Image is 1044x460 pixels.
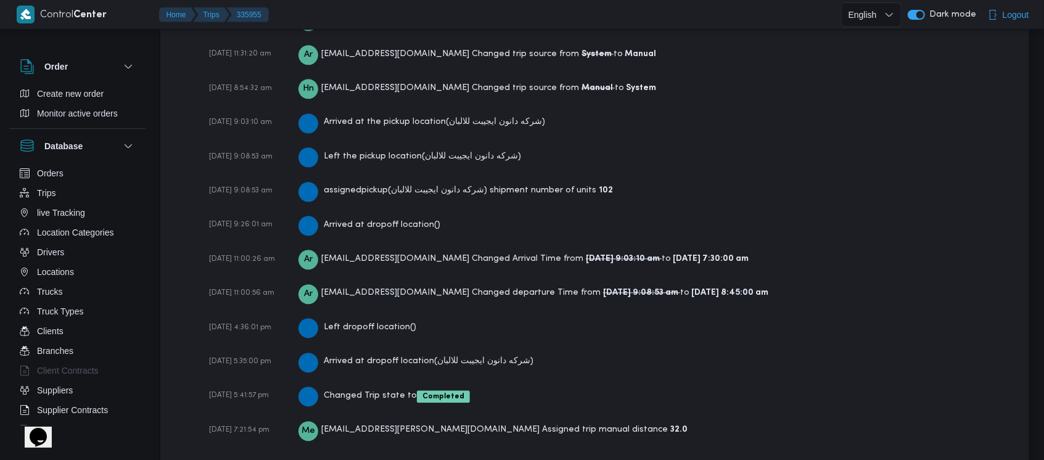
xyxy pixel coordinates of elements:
[321,289,469,297] span: [EMAIL_ADDRESS][DOMAIN_NAME]
[159,7,196,22] button: Home
[599,186,613,194] b: 102
[321,255,469,263] span: [EMAIL_ADDRESS][DOMAIN_NAME]
[15,400,141,420] button: Supplier Contracts
[15,302,141,321] button: Truck Types
[209,84,272,92] span: [DATE] 8:54:32 am
[37,205,85,220] span: live Tracking
[10,163,146,430] div: Database
[37,225,114,240] span: Location Categories
[298,250,318,269] div: Asmaa.ragab@illa.com.eg
[37,166,64,181] span: Orders
[209,358,271,365] span: [DATE] 5:35:00 pm
[37,383,73,398] span: Suppliers
[37,343,73,358] span: Branches
[44,139,83,154] h3: Database
[10,84,146,128] div: Order
[15,183,141,203] button: Trips
[298,146,521,167] div: Left the pickup location ( شركه دانون ايجيبت للالبان )
[20,139,136,154] button: Database
[37,324,64,339] span: Clients
[298,45,318,65] div: Asmaa.ragab@illa.com.eg
[209,153,273,160] span: [DATE] 9:08:53 am
[15,163,141,183] button: Orders
[298,385,470,406] div: Changed Trip state to
[17,6,35,23] img: X8yXhbKr1z7QwAAAABJRU5ErkJggg==
[209,289,274,297] span: [DATE] 11:00:56 am
[298,77,656,99] div: Changed trip source from to
[44,59,68,74] h3: Order
[194,7,229,22] button: Trips
[321,84,469,92] span: [EMAIL_ADDRESS][DOMAIN_NAME]
[15,203,141,223] button: live Tracking
[298,79,318,99] div: Hesham.nasr@illa.com.eg
[298,248,749,269] div: Changed Arrival Time from to
[298,350,533,372] div: Arrived at dropoff location ( شركه دانون ايجيبت للالبان )
[298,214,440,236] div: Arrived at dropoff location ( )
[20,59,136,74] button: Order
[304,284,313,304] span: Ar
[321,50,469,58] span: [EMAIL_ADDRESS][DOMAIN_NAME]
[302,421,315,441] span: Me
[417,390,470,403] span: Completed
[582,84,615,92] b: Manual
[37,265,74,279] span: Locations
[37,304,83,319] span: Truck Types
[298,421,318,441] div: Mostafa.emad@illa.com.eg
[15,361,141,380] button: Client Contracts
[209,324,271,331] span: [DATE] 4:36:01 pm
[15,262,141,282] button: Locations
[15,282,141,302] button: Trucks
[303,79,314,99] span: Hn
[298,111,545,133] div: Arrived at the pickup location ( شركه دانون ايجيبت للالبان )
[209,187,273,194] span: [DATE] 9:08:53 am
[37,284,62,299] span: Trucks
[586,255,662,263] b: [DATE] 9:03:10 am
[227,7,269,22] button: 335955
[37,422,68,437] span: Devices
[304,45,313,65] span: Ar
[15,341,141,361] button: Branches
[298,284,318,304] div: Asmaa.ragab@illa.com.eg
[298,43,656,65] div: Changed trip source from to
[15,84,141,104] button: Create new order
[37,245,64,260] span: Drivers
[983,2,1034,27] button: Logout
[321,425,540,433] span: [EMAIL_ADDRESS][PERSON_NAME][DOMAIN_NAME]
[298,179,613,201] div: assigned pickup ( شركه دانون ايجيبت للالبان ) shipment number of units
[298,419,688,440] div: Assigned trip manual distance
[37,186,56,200] span: Trips
[74,10,107,20] b: Center
[12,411,52,448] iframe: chat widget
[925,10,977,20] span: Dark mode
[1003,7,1029,22] span: Logout
[15,321,141,341] button: Clients
[15,223,141,242] button: Location Categories
[209,255,275,263] span: [DATE] 11:00:26 am
[209,118,272,126] span: [DATE] 9:03:10 am
[298,316,416,338] div: Left dropoff location ( )
[603,289,680,297] b: [DATE] 9:08:53 am
[624,84,656,92] b: System
[671,255,749,263] b: [DATE] 7:30:00 am
[582,50,614,58] b: System
[689,289,768,297] b: [DATE] 8:45:00 am
[304,250,313,269] span: Ar
[209,50,271,57] span: [DATE] 11:31:20 am
[298,282,768,303] div: Changed departure Time from to
[209,392,269,399] span: [DATE] 5:41:57 pm
[623,50,656,58] b: Manual
[37,86,104,101] span: Create new order
[15,420,141,440] button: Devices
[37,403,108,417] span: Supplier Contracts
[15,380,141,400] button: Suppliers
[15,104,141,123] button: Monitor active orders
[670,425,688,433] b: 32.0
[209,221,273,228] span: [DATE] 9:26:01 am
[37,363,99,378] span: Client Contracts
[15,242,141,262] button: Drivers
[209,426,269,433] span: [DATE] 7:21:54 pm
[422,393,464,400] b: Completed
[37,106,118,121] span: Monitor active orders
